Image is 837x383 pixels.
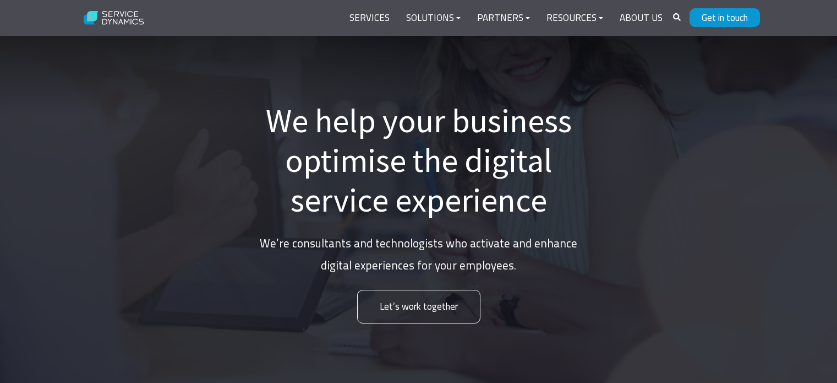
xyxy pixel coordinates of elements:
div: Navigation Menu [341,5,671,31]
a: Partners [469,5,538,31]
h1: We help your business optimise the digital service experience [254,101,584,220]
a: About Us [611,5,671,31]
a: Resources [538,5,611,31]
a: Get in touch [690,8,760,27]
a: Solutions [398,5,469,31]
a: Let’s work together [357,290,480,323]
a: Services [341,5,398,31]
img: Service Dynamics Logo - White [78,4,151,33]
p: We’re consultants and technologists who activate and enhance digital experiences for your employees. [254,233,584,277]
